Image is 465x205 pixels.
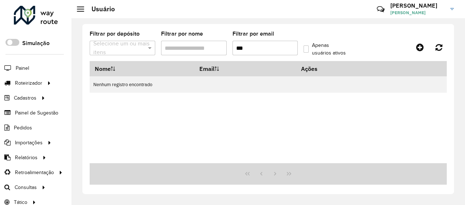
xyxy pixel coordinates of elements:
[14,124,32,132] span: Pedidos
[16,64,29,72] span: Painel
[194,61,296,76] th: Email
[15,169,54,176] span: Retroalimentação
[161,29,203,38] label: Filtrar por nome
[15,154,38,161] span: Relatórios
[304,41,347,57] label: Apenas usuários ativos
[15,139,43,146] span: Importações
[15,184,37,191] span: Consultas
[22,39,50,48] label: Simulação
[84,5,115,13] h2: Usuário
[390,9,445,16] span: [PERSON_NAME]
[15,79,42,87] span: Roteirizador
[373,1,388,17] a: Contato Rápido
[90,76,447,93] td: Nenhum registro encontrado
[232,29,274,38] label: Filtrar por email
[90,61,194,76] th: Nome
[90,29,140,38] label: Filtrar por depósito
[390,2,445,9] h3: [PERSON_NAME]
[296,61,340,76] th: Ações
[15,109,58,117] span: Painel de Sugestão
[14,94,36,102] span: Cadastros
